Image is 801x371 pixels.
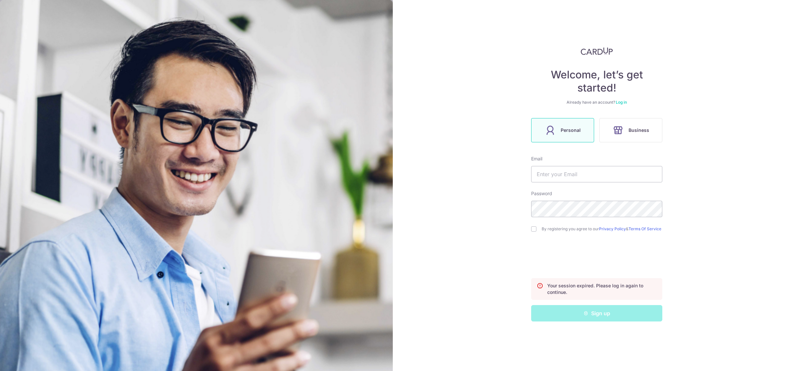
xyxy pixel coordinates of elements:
[531,68,662,94] h4: Welcome, let’s get started!
[531,166,662,182] input: Enter your Email
[547,282,657,296] p: Your session expired. Please log in again to continue.
[599,226,626,231] a: Privacy Policy
[529,118,597,142] a: Personal
[629,126,649,134] span: Business
[542,226,662,232] label: By registering you agree to our &
[629,226,661,231] a: Terms Of Service
[531,100,662,105] div: Already have an account?
[547,245,647,270] iframe: reCAPTCHA
[616,100,627,105] a: Log in
[581,47,613,55] img: CardUp Logo
[531,155,542,162] label: Email
[597,118,665,142] a: Business
[531,190,552,197] label: Password
[561,126,581,134] span: Personal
